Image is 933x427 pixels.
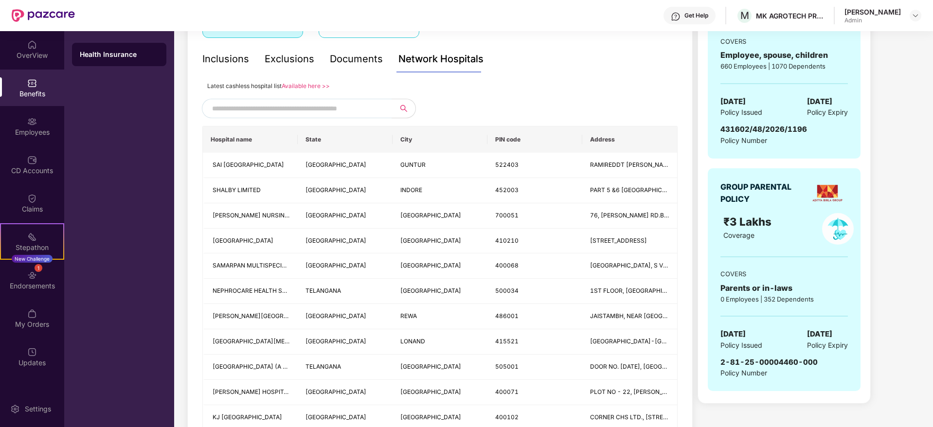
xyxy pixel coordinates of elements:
[487,126,582,153] th: PIN code
[810,176,844,210] img: insurerLogo
[203,380,298,405] td: SWASTIK HOSPITAL
[213,212,308,219] span: [PERSON_NAME] NURSING HOME
[720,357,818,367] span: 2-81-25-00004460-000
[393,253,487,279] td: MUMBAI
[590,262,681,269] span: [GEOGRAPHIC_DATA], S V ROAD
[400,388,461,395] span: [GEOGRAPHIC_DATA]
[582,304,677,329] td: JAISTAMBH, NEAR OLD BUS STAND, REWA,JAISTAMBH CHOUK, OLD BUS STAND
[298,253,393,279] td: MAHARASHTRA
[740,10,749,21] span: M
[298,279,393,304] td: TELANGANA
[582,355,677,380] td: DOOR NO. 2-8-85, MUKARAMPURA
[582,203,677,229] td: 76, MADHUSUDAN BANERJEE RD.BIRATI., BIRATI
[213,186,261,194] span: SHALBY LIMITED
[27,117,37,126] img: svg+xml;base64,PHN2ZyBpZD0iRW1wbG95ZWVzIiB4bWxucz0iaHR0cDovL3d3dy53My5vcmcvMjAwMC9zdmciIHdpZHRoPS...
[400,186,422,194] span: INDORE
[720,340,762,351] span: Policy Issued
[213,262,328,269] span: SAMARPAN MULTISPECIALITY HOSPITAL
[27,232,37,242] img: svg+xml;base64,PHN2ZyB4bWxucz0iaHR0cDovL3d3dy53My5vcmcvMjAwMC9zdmciIHdpZHRoPSIyMSIgaGVpZ2h0PSIyMC...
[582,380,677,405] td: PLOT NO - 22, SWATIK PARK
[400,312,417,320] span: REWA
[27,270,37,280] img: svg+xml;base64,PHN2ZyBpZD0iRW5kb3JzZW1lbnRzIiB4bWxucz0iaHR0cDovL3d3dy53My5vcmcvMjAwMC9zdmciIHdpZH...
[12,9,75,22] img: New Pazcare Logo
[720,269,848,279] div: COVERS
[495,237,519,244] span: 410210
[495,262,519,269] span: 400068
[822,213,854,245] img: policyIcon
[400,237,461,244] span: [GEOGRAPHIC_DATA]
[582,329,677,355] td: PUNE-SATARA ROAD, SHIVAJI CHOWK, LONAND.
[807,96,832,107] span: [DATE]
[495,388,519,395] span: 400071
[590,413,704,421] span: CORNER CHS LTD., [STREET_ADDRESS].
[582,126,677,153] th: Address
[305,413,366,421] span: [GEOGRAPHIC_DATA]
[582,153,677,178] td: RAMIREDDT THOTA, BESIDE SINGH HOSPITAL, NEAR MANI PURAM BRIDGE
[282,82,330,89] a: Available here >>
[305,161,366,168] span: [GEOGRAPHIC_DATA]
[720,61,848,71] div: 660 Employees | 1070 Dependents
[582,178,677,203] td: PART 5 &6 RACE COURSE ROAD,R.S.BHANDARI MARG,NEAR JANJEERWALA SQUARE
[495,212,519,219] span: 700051
[305,237,366,244] span: [GEOGRAPHIC_DATA]
[27,155,37,165] img: svg+xml;base64,PHN2ZyBpZD0iQ0RfQWNjb3VudHMiIGRhdGEtbmFtZT0iQ0QgQWNjb3VudHMiIHhtbG5zPSJodHRwOi8vd3...
[305,312,366,320] span: [GEOGRAPHIC_DATA]
[298,203,393,229] td: WEST BENGAL
[720,36,848,46] div: COVERS
[203,203,298,229] td: BINDU BASINI NURSING HOME
[27,40,37,50] img: svg+xml;base64,PHN2ZyBpZD0iSG9tZSIgeG1sbnM9Imh0dHA6Ly93d3cudzMub3JnLzIwMDAvc3ZnIiB3aWR0aD0iMjAiIG...
[305,212,366,219] span: [GEOGRAPHIC_DATA]
[392,99,416,118] button: search
[305,363,341,370] span: TELANGANA
[393,329,487,355] td: LONAND
[27,309,37,319] img: svg+xml;base64,PHN2ZyBpZD0iTXlfT3JkZXJzIiBkYXRhLW5hbWU9Ik15IE9yZGVycyIgeG1sbnM9Imh0dHA6Ly93d3cudz...
[213,312,322,320] span: [PERSON_NAME][GEOGRAPHIC_DATA]
[213,161,284,168] span: SAI [GEOGRAPHIC_DATA]
[213,413,282,421] span: KJ [GEOGRAPHIC_DATA]
[393,304,487,329] td: REWA
[495,287,519,294] span: 500034
[298,178,393,203] td: MADHYA PRADESH
[305,186,366,194] span: [GEOGRAPHIC_DATA]
[807,340,848,351] span: Policy Expiry
[495,186,519,194] span: 452003
[720,181,806,205] div: GROUP PARENTAL POLICY
[330,52,383,67] div: Documents
[723,231,754,239] span: Coverage
[203,279,298,304] td: NEPHROCARE HEALTH SERVICES PVT LTD
[582,279,677,304] td: 1ST FLOOR, WEST WING, PUNNAIAH PLAZA, ABOVE SBI, ROAD NUMBER 2, BANJARA HILLS, NEAR JUBILEE HILLS...
[590,237,647,244] span: [STREET_ADDRESS]
[684,12,708,19] div: Get Help
[213,388,291,395] span: [PERSON_NAME] HOSPITAL
[590,186,811,194] span: PART 5 &6 [GEOGRAPHIC_DATA],[PERSON_NAME],NEAR [GEOGRAPHIC_DATA]
[392,105,415,112] span: search
[495,413,519,421] span: 400102
[720,125,807,134] span: 431602/48/2026/1196
[400,363,461,370] span: [GEOGRAPHIC_DATA]
[393,203,487,229] td: KOLKATA
[298,355,393,380] td: TELANGANA
[756,11,824,20] div: MK AGROTECH PRIVATE LIMITED
[590,388,682,395] span: PLOT NO - 22, [PERSON_NAME]
[400,338,425,345] span: LONAND
[495,338,519,345] span: 415521
[207,82,282,89] span: Latest cashless hospital list
[495,161,519,168] span: 522403
[582,253,677,279] td: SUNLITE CORNER BUILDING, S V ROAD
[720,49,848,61] div: Employee, spouse, children
[495,363,519,370] span: 505001
[213,338,322,345] span: [GEOGRAPHIC_DATA][MEDICAL_DATA]
[590,212,700,219] span: 76, [PERSON_NAME] RD.BIRATI., BIRATI
[398,52,484,67] div: Network Hospitals
[400,262,461,269] span: [GEOGRAPHIC_DATA]
[298,153,393,178] td: ANDHRA PRADESH
[393,229,487,254] td: MUMBAI
[393,178,487,203] td: INDORE
[12,255,53,263] div: New Challenge
[80,50,159,59] div: Health Insurance
[305,388,366,395] span: [GEOGRAPHIC_DATA]
[305,262,366,269] span: [GEOGRAPHIC_DATA]
[844,17,901,24] div: Admin
[203,229,298,254] td: MOTHERHOOD HOSPITAL
[723,215,774,228] span: ₹3 Lakhs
